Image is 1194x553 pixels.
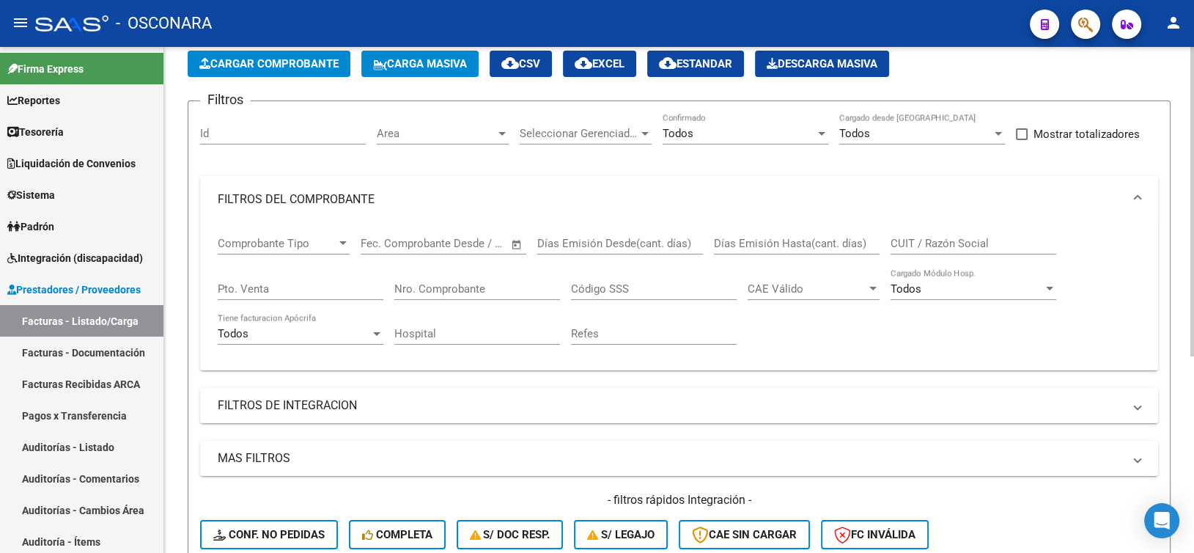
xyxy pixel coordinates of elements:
[373,57,467,70] span: Carga Masiva
[200,492,1158,508] h4: - filtros rápidos Integración -
[200,89,251,110] h3: Filtros
[421,237,493,250] input: End date
[7,92,60,109] span: Reportes
[377,127,495,140] span: Area
[692,528,797,541] span: CAE SIN CARGAR
[501,57,540,70] span: CSV
[659,57,732,70] span: Estandar
[361,51,479,77] button: Carga Masiva
[7,155,136,172] span: Liquidación de Convenios
[647,51,744,77] button: Estandar
[663,127,693,140] span: Todos
[7,187,55,203] span: Sistema
[361,237,408,250] input: Start date
[7,250,143,266] span: Integración (discapacidad)
[1144,503,1179,538] div: Open Intercom Messenger
[349,520,446,549] button: Completa
[574,520,668,549] button: S/ legajo
[509,236,526,253] button: Open calendar
[7,61,84,77] span: Firma Express
[575,57,624,70] span: EXCEL
[218,398,1123,414] mat-panel-title: FILTROS DE INTEGRACION
[218,237,336,250] span: Comprobante Tipo
[755,51,889,77] app-download-masive: Descarga masiva de comprobantes (adjuntos)
[218,450,1123,466] mat-panel-title: MAS FILTROS
[12,14,29,32] mat-icon: menu
[679,520,810,549] button: CAE SIN CARGAR
[834,528,915,541] span: FC Inválida
[1165,14,1182,32] mat-icon: person
[767,57,877,70] span: Descarga Masiva
[891,282,921,296] span: Todos
[362,528,432,541] span: Completa
[200,441,1158,476] mat-expansion-panel-header: MAS FILTROS
[490,51,552,77] button: CSV
[7,219,54,235] span: Padrón
[457,520,564,549] button: S/ Doc Resp.
[563,51,636,77] button: EXCEL
[748,282,866,296] span: CAE Válido
[839,127,870,140] span: Todos
[501,54,519,72] mat-icon: cloud_download
[7,124,64,140] span: Tesorería
[213,528,325,541] span: Conf. no pedidas
[587,528,655,541] span: S/ legajo
[470,528,550,541] span: S/ Doc Resp.
[755,51,889,77] button: Descarga Masiva
[520,127,638,140] span: Seleccionar Gerenciador
[659,54,677,72] mat-icon: cloud_download
[188,51,350,77] button: Cargar Comprobante
[1033,125,1140,143] span: Mostrar totalizadores
[218,191,1123,208] mat-panel-title: FILTROS DEL COMPROBANTE
[200,388,1158,423] mat-expansion-panel-header: FILTROS DE INTEGRACION
[116,7,212,40] span: - OSCONARA
[575,54,592,72] mat-icon: cloud_download
[200,223,1158,370] div: FILTROS DEL COMPROBANTE
[7,282,141,298] span: Prestadores / Proveedores
[821,520,929,549] button: FC Inválida
[218,327,248,340] span: Todos
[199,57,339,70] span: Cargar Comprobante
[200,520,338,549] button: Conf. no pedidas
[200,176,1158,223] mat-expansion-panel-header: FILTROS DEL COMPROBANTE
